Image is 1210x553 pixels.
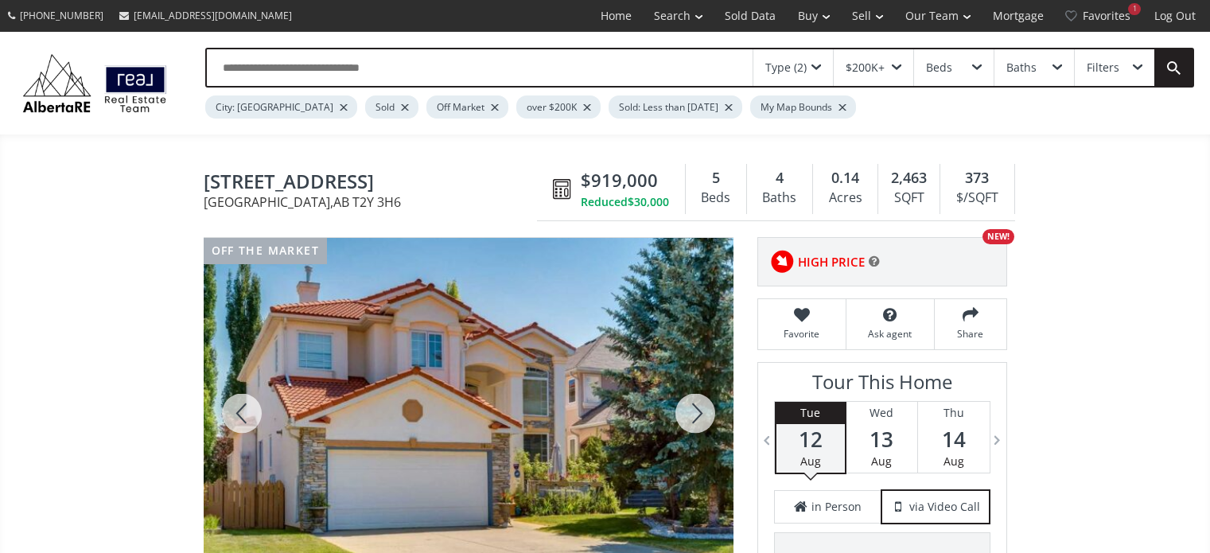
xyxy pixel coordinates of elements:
[846,402,917,424] div: Wed
[766,246,798,278] img: rating icon
[609,95,742,119] div: Sold: Less than [DATE]
[948,168,1006,189] div: 373
[846,428,917,450] span: 13
[811,499,862,515] span: in Person
[854,327,926,341] span: Ask agent
[821,186,870,210] div: Acres
[694,168,738,189] div: 5
[16,50,173,115] img: Logo
[776,428,845,450] span: 12
[365,95,418,119] div: Sold
[943,327,998,341] span: Share
[755,186,804,210] div: Baths
[943,454,964,469] span: Aug
[926,62,952,73] div: Beds
[204,238,328,264] div: off the market
[798,254,865,271] span: HIGH PRICE
[948,186,1006,210] div: $/SQFT
[628,194,669,210] span: $30,000
[694,186,738,210] div: Beds
[750,95,856,119] div: My Map Bounds
[765,62,807,73] div: Type (2)
[755,168,804,189] div: 4
[205,95,357,119] div: City: [GEOGRAPHIC_DATA]
[774,371,990,401] h3: Tour This Home
[766,327,838,341] span: Favorite
[1006,62,1037,73] div: Baths
[204,196,545,208] span: [GEOGRAPHIC_DATA] , AB T2Y 3H6
[821,168,870,189] div: 0.14
[891,168,927,189] span: 2,463
[516,95,601,119] div: over $200K
[886,186,932,210] div: SQFT
[581,194,669,210] div: Reduced
[800,454,821,469] span: Aug
[581,168,658,193] span: $919,000
[134,9,292,22] span: [EMAIL_ADDRESS][DOMAIN_NAME]
[918,428,990,450] span: 14
[1128,3,1141,15] div: 1
[909,499,980,515] span: via Video Call
[111,1,300,30] a: [EMAIL_ADDRESS][DOMAIN_NAME]
[871,454,892,469] span: Aug
[776,402,845,424] div: Tue
[982,229,1014,244] div: NEW!
[918,402,990,424] div: Thu
[846,62,885,73] div: $200K+
[426,95,508,119] div: Off Market
[20,9,103,22] span: [PHONE_NUMBER]
[204,171,545,196] span: 1625 Evergreen Drive SW
[1087,62,1119,73] div: Filters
